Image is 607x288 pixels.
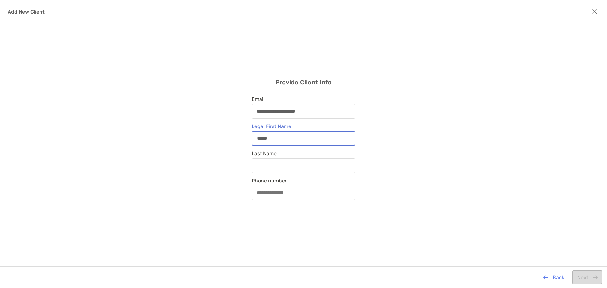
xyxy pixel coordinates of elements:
[275,78,332,86] h3: Provide Client Info
[252,96,355,102] span: Email
[252,163,355,168] input: Last Name
[252,190,355,195] input: Phone number
[252,178,355,184] span: Phone number
[252,136,355,141] input: Legal First Name
[252,123,355,129] span: Legal First Name
[252,108,355,114] input: Email
[252,150,355,156] span: Last Name
[8,9,45,15] h4: Add New Client
[538,270,569,284] button: Back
